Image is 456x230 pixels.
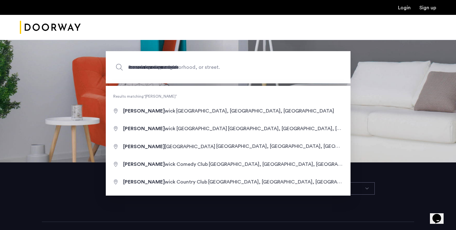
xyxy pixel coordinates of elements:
[123,162,165,167] span: [PERSON_NAME]
[123,179,165,184] span: [PERSON_NAME]
[176,108,334,113] span: [GEOGRAPHIC_DATA], [GEOGRAPHIC_DATA], [GEOGRAPHIC_DATA]
[106,93,351,100] span: Results matching
[123,162,209,167] span: wick Comedy Club
[20,16,81,39] img: logo
[20,16,81,39] a: Cazamio Logo
[128,63,299,72] span: Search by city, neighborhood, or street.
[123,108,165,113] span: [PERSON_NAME]
[123,126,228,131] span: wick [GEOGRAPHIC_DATA]
[398,5,411,10] a: Login
[209,161,420,167] span: [GEOGRAPHIC_DATA], [GEOGRAPHIC_DATA], [GEOGRAPHIC_DATA], [GEOGRAPHIC_DATA]
[419,5,436,10] a: Registration
[144,95,177,98] q: [PERSON_NAME]
[430,205,450,224] iframe: chat widget
[123,179,208,184] span: wick Country Club
[216,144,374,149] span: [GEOGRAPHIC_DATA], [GEOGRAPHIC_DATA], [GEOGRAPHIC_DATA]
[123,108,176,113] span: wick
[106,51,351,83] input: Apartment Search
[123,144,165,149] span: [PERSON_NAME]
[123,144,216,149] span: [GEOGRAPHIC_DATA]
[208,179,366,184] span: [GEOGRAPHIC_DATA], [GEOGRAPHIC_DATA], [GEOGRAPHIC_DATA]
[123,126,165,131] span: [PERSON_NAME]
[228,126,386,131] span: [GEOGRAPHIC_DATA], [GEOGRAPHIC_DATA], [GEOGRAPHIC_DATA]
